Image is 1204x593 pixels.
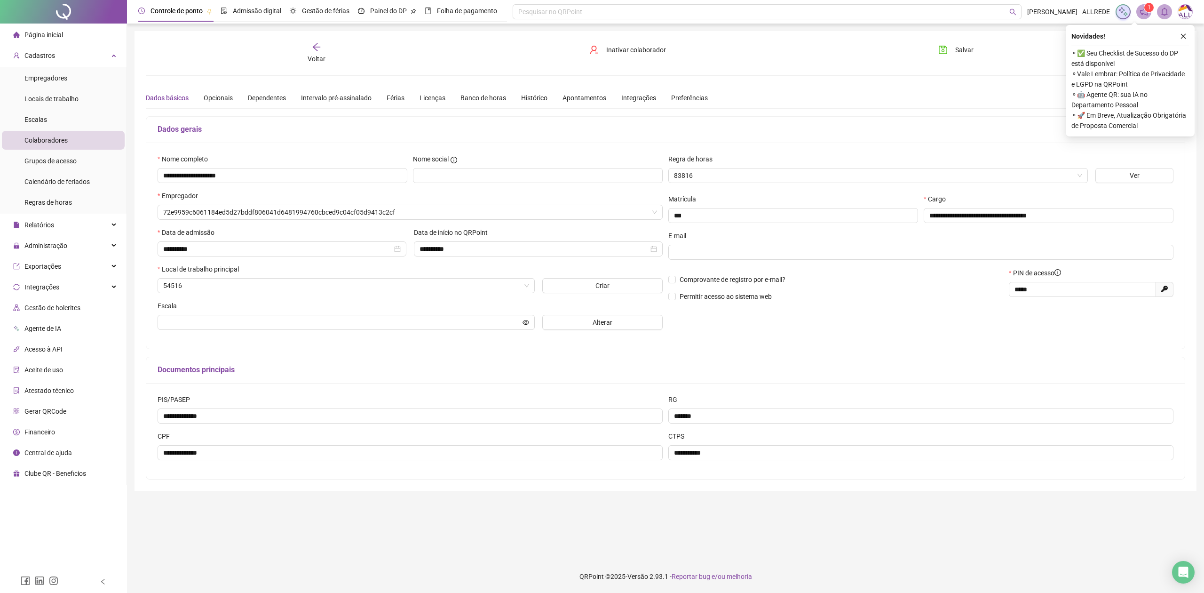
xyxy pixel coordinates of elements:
span: info-circle [1054,269,1061,276]
span: ⚬ 🚀 Em Breve, Atualização Obrigatória de Proposta Comercial [1071,110,1189,131]
span: linkedin [35,576,44,585]
button: Salvar [931,42,981,57]
span: 54516 [163,279,529,293]
span: apartment [13,305,20,311]
span: Escalas [24,116,47,123]
div: Opcionais [204,93,233,103]
span: Acesso à API [24,345,63,353]
div: Apontamentos [562,93,606,103]
span: Ver [1130,170,1140,181]
span: user-delete [589,45,599,55]
span: Permitir acesso ao sistema web [680,293,772,300]
label: Cargo [924,194,952,204]
label: Data de admissão [158,227,221,238]
span: Alterar [593,317,612,328]
h5: Documentos principais [158,364,1173,376]
span: search [1009,8,1016,16]
span: Painel do DP [370,7,407,15]
span: Página inicial [24,31,63,39]
span: 83816 [674,168,1082,183]
span: Integrações [24,283,59,291]
div: Dependentes [248,93,286,103]
span: Aceite de uso [24,366,63,374]
span: bell [1160,8,1169,16]
button: Alterar [542,315,663,330]
div: Dados básicos [146,93,189,103]
span: arrow-left [312,42,321,52]
label: CPF [158,431,176,441]
span: lock [13,242,20,249]
span: Cadastros [24,52,55,59]
div: Banco de horas [460,93,506,103]
span: Regras de horas [24,199,72,206]
span: Grupos de acesso [24,157,77,165]
span: info-circle [13,449,20,456]
span: solution [13,387,20,394]
span: left [100,578,106,585]
span: Reportar bug e/ou melhoria [672,573,752,580]
span: notification [1140,8,1148,16]
label: Nome completo [158,154,214,164]
span: dollar [13,429,20,435]
span: Inativar colaborador [606,45,666,55]
span: user-add [13,52,20,59]
span: Voltar [308,55,325,63]
span: Versão [627,573,648,580]
span: Gerar QRCode [24,408,66,415]
sup: 1 [1144,3,1154,12]
span: clock-circle [138,8,145,14]
span: home [13,32,20,38]
span: Controle de ponto [150,7,203,15]
button: Ver [1095,168,1173,183]
label: Data de início no QRPoint [414,227,494,238]
label: Matrícula [668,194,702,204]
span: eye [523,319,529,326]
img: sparkle-icon.fc2bf0ac1784a2077858766a79e2daf3.svg [1118,7,1128,17]
span: Colaboradores [24,136,68,144]
span: Financeiro [24,428,55,436]
div: Férias [387,93,404,103]
span: api [13,346,20,353]
span: Administração [24,242,67,249]
span: file-done [221,8,227,14]
span: Gestão de holerites [24,304,80,312]
span: 1 [1148,4,1151,11]
span: ⚬ 🤖 Agente QR: sua IA no Departamento Pessoal [1071,89,1189,110]
span: facebook [21,576,30,585]
label: CTPS [668,431,690,441]
span: ⚬ Vale Lembrar: Política de Privacidade e LGPD na QRPoint [1071,69,1189,89]
button: Criar [542,278,663,293]
label: Regra de horas [668,154,719,164]
div: Open Intercom Messenger [1172,561,1195,584]
label: E-mail [668,231,692,241]
span: qrcode [13,408,20,415]
label: Escala [158,301,183,311]
button: Inativar colaborador [582,42,673,57]
span: Nome social [413,154,449,164]
div: Intervalo pré-assinalado [301,93,372,103]
span: Locais de trabalho [24,95,79,103]
span: close [1180,33,1187,40]
span: PIN de acesso [1013,268,1061,278]
label: RG [668,394,683,405]
span: Clube QR - Beneficios [24,470,86,477]
span: export [13,263,20,270]
span: Salvar [955,45,974,55]
span: 72e9959c6061184ed5d27bddf806041d6481994760cbced9c04cf05d9413c2cf [163,205,657,219]
div: Preferências [671,93,708,103]
span: Relatórios [24,221,54,229]
span: Admissão digital [233,7,281,15]
span: save [938,45,948,55]
span: info-circle [451,157,457,163]
span: Gestão de férias [302,7,349,15]
span: instagram [49,576,58,585]
span: Comprovante de registro por e-mail? [680,276,785,283]
h5: Dados gerais [158,124,1173,135]
span: Empregadores [24,74,67,82]
span: file [13,222,20,228]
span: sync [13,284,20,290]
span: Folha de pagamento [437,7,497,15]
span: Atestado técnico [24,387,74,394]
span: Central de ajuda [24,449,72,457]
footer: QRPoint © 2025 - 2.93.1 - [127,560,1204,593]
